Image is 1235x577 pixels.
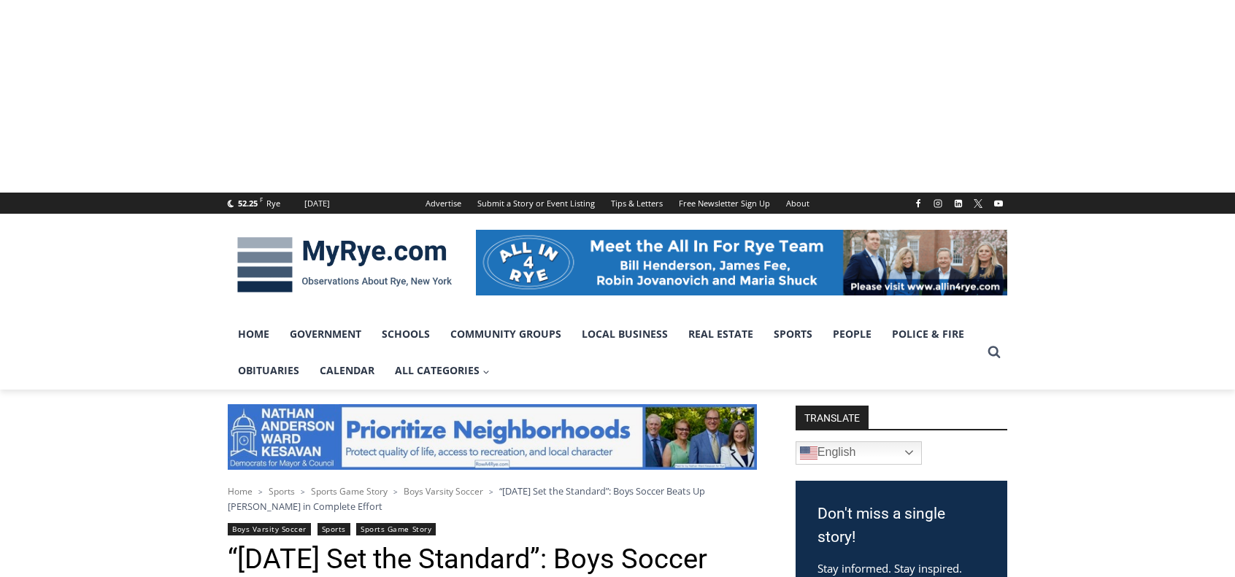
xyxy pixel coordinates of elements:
a: Calendar [309,352,385,389]
span: > [489,487,493,497]
a: Sports [763,316,823,352]
span: F [260,195,263,204]
a: About [778,193,817,214]
a: People [823,316,882,352]
a: Police & Fire [882,316,974,352]
nav: Secondary Navigation [418,193,817,214]
span: > [301,487,305,497]
a: Facebook [909,195,927,212]
strong: TRANSLATE [796,406,869,429]
a: Linkedin [950,195,967,212]
a: Advertise [418,193,469,214]
a: X [969,195,987,212]
a: Community Groups [440,316,572,352]
a: Real Estate [678,316,763,352]
a: Sports Game Story [356,523,436,535]
a: Boys Varsity Soccer [404,485,483,497]
span: “[DATE] Set the Standard”: Boys Soccer Beats Up [PERSON_NAME] in Complete Effort [228,484,705,512]
a: All Categories [385,352,500,389]
a: Sports [318,523,350,535]
a: Sports Game Story [311,485,388,497]
a: Schools [372,316,440,352]
img: All in for Rye [476,230,1007,295]
a: Sports [269,485,295,497]
a: Free Newsletter Sign Up [671,193,778,214]
a: English [796,441,922,465]
div: [DATE] [304,197,330,210]
img: en [800,444,817,462]
a: Tips & Letters [603,193,671,214]
a: Home [228,485,253,497]
span: > [258,487,263,497]
a: YouTube [990,195,1007,212]
a: Obituaries [228,352,309,389]
h3: Don't miss a single story! [817,503,985,549]
a: Boys Varsity Soccer [228,523,311,535]
span: > [393,487,398,497]
button: View Search Form [981,339,1007,365]
span: 52.25 [238,198,258,209]
nav: Breadcrumbs [228,484,757,514]
img: MyRye.com [228,227,461,303]
a: Home [228,316,280,352]
span: All Categories [395,363,490,379]
a: Government [280,316,372,352]
a: Submit a Story or Event Listing [469,193,603,214]
a: Instagram [929,195,947,212]
div: Rye [266,197,280,210]
nav: Primary Navigation [228,316,981,390]
a: Local Business [572,316,678,352]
